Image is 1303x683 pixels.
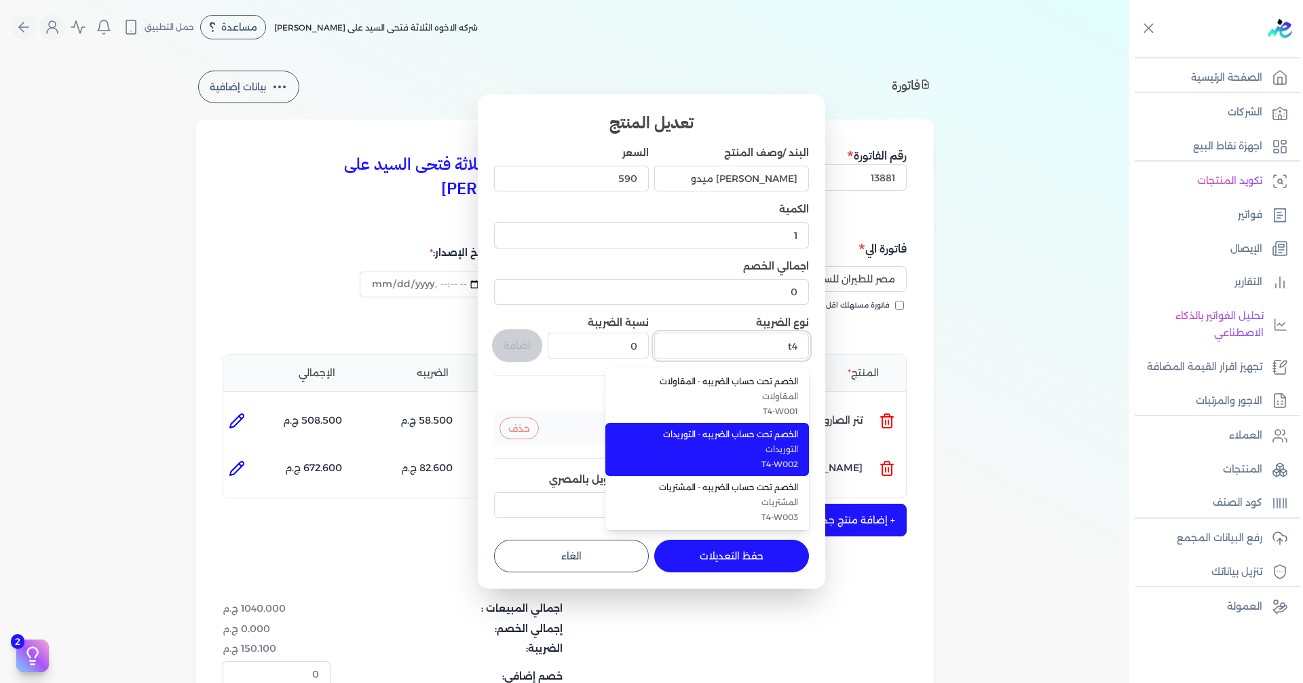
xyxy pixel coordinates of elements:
button: الغاء [494,540,649,572]
input: السعر [494,166,649,191]
span: T4-W003 [632,511,798,523]
label: الكمية [779,203,809,215]
input: سعر التحويل بالمصري [494,492,649,518]
span: T4-W001 [632,405,798,418]
input: اجمالي الخصم [494,279,809,305]
h3: تعديل المنتج [494,111,809,135]
button: حذف [499,418,539,439]
label: السعر [622,147,649,159]
label: نوع الضريبة [654,316,809,330]
button: حفظ التعديلات [654,540,809,572]
label: اجمالي الخصم [743,260,809,272]
span: T4-W002 [632,458,798,470]
span: المقاولات [632,390,798,403]
input: نسبة الضريبة [548,333,649,358]
input: البند /وصف المنتج [654,166,809,191]
label: البند /وصف المنتج [724,147,809,159]
span: الخصم تحت حساب الضريبه - المشتريات [632,481,798,494]
label: سعر التحويل بالمصري [549,473,649,485]
label: نسبة الضريبة [588,316,649,329]
input: اختر نوع الضريبة [654,333,809,358]
span: الخصم تحت حساب الضريبه - المقاولات [632,375,798,388]
input: الكمية [494,222,809,248]
button: اختر نوع الضريبة [654,333,809,364]
span: التوريدات [632,443,798,456]
h4: الضرائب المضافة: [494,387,809,407]
span: الخصم تحت حساب الضريبه - التوريدات [632,428,798,441]
ul: اختر نوع الضريبة [605,367,809,530]
span: المشتريات [632,496,798,509]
